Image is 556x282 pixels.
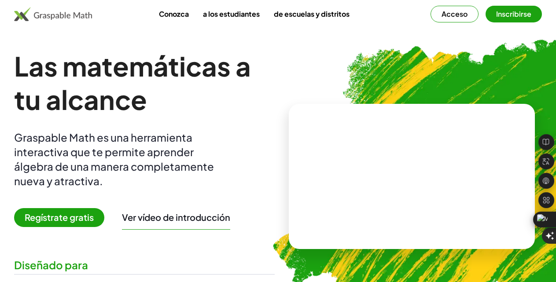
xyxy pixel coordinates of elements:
[14,131,214,187] font: Graspable Math es una herramienta interactiva que te permite aprender álgebra de una manera compl...
[486,6,542,22] button: Inscribirse
[196,6,267,22] a: a los estudiantes
[203,9,260,18] font: a los estudiantes
[152,6,196,22] a: Conozca
[159,9,189,18] font: Conozca
[122,212,230,223] button: Ver vídeo de introducción
[267,6,357,22] a: de escuelas y distritos
[25,212,94,223] font: Regístrate gratis
[346,143,478,209] video: ¿Qué es esto? Es notación matemática dinámica. Esta notación desempeña un papel fundamental en có...
[274,9,350,18] font: de escuelas y distritos
[14,258,88,271] font: Diseñado para
[431,6,479,22] button: Acceso
[496,9,531,18] font: Inscribirse
[14,49,251,116] font: Las matemáticas a tu alcance
[442,9,468,18] font: Acceso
